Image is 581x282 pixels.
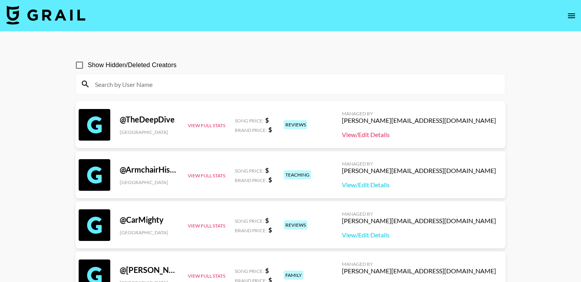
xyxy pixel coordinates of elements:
[188,173,225,179] button: View Full Stats
[188,223,225,229] button: View Full Stats
[120,115,178,124] div: @ TheDeepDive
[235,268,264,274] span: Song Price:
[235,227,267,233] span: Brand Price:
[268,176,272,183] strong: $
[342,267,496,275] div: [PERSON_NAME][EMAIL_ADDRESS][DOMAIN_NAME]
[265,166,269,174] strong: $
[265,116,269,124] strong: $
[268,226,272,233] strong: $
[284,120,307,129] div: reviews
[268,126,272,133] strong: $
[235,168,264,174] span: Song Price:
[188,273,225,279] button: View Full Stats
[120,165,178,175] div: @ ArmchairHistorian
[284,170,311,179] div: teaching
[6,6,85,24] img: Grail Talent
[235,118,264,124] span: Song Price:
[342,231,496,239] a: View/Edit Details
[235,177,267,183] span: Brand Price:
[342,131,496,139] a: View/Edit Details
[284,271,304,280] div: family
[120,215,178,225] div: @ CarMighty
[342,117,496,124] div: [PERSON_NAME][EMAIL_ADDRESS][DOMAIN_NAME]
[90,78,500,90] input: Search by User Name
[342,181,496,189] a: View/Edit Details
[265,216,269,224] strong: $
[564,8,579,24] button: open drawer
[120,129,178,135] div: [GEOGRAPHIC_DATA]
[235,218,264,224] span: Song Price:
[342,261,496,267] div: Managed By
[342,217,496,225] div: [PERSON_NAME][EMAIL_ADDRESS][DOMAIN_NAME]
[284,220,307,229] div: reviews
[120,179,178,185] div: [GEOGRAPHIC_DATA]
[265,267,269,274] strong: $
[342,211,496,217] div: Managed By
[342,161,496,167] div: Managed By
[188,122,225,128] button: View Full Stats
[120,229,178,235] div: [GEOGRAPHIC_DATA]
[342,167,496,175] div: [PERSON_NAME][EMAIL_ADDRESS][DOMAIN_NAME]
[88,60,177,70] span: Show Hidden/Deleted Creators
[120,265,178,275] div: @ [PERSON_NAME]
[235,127,267,133] span: Brand Price:
[342,111,496,117] div: Managed By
